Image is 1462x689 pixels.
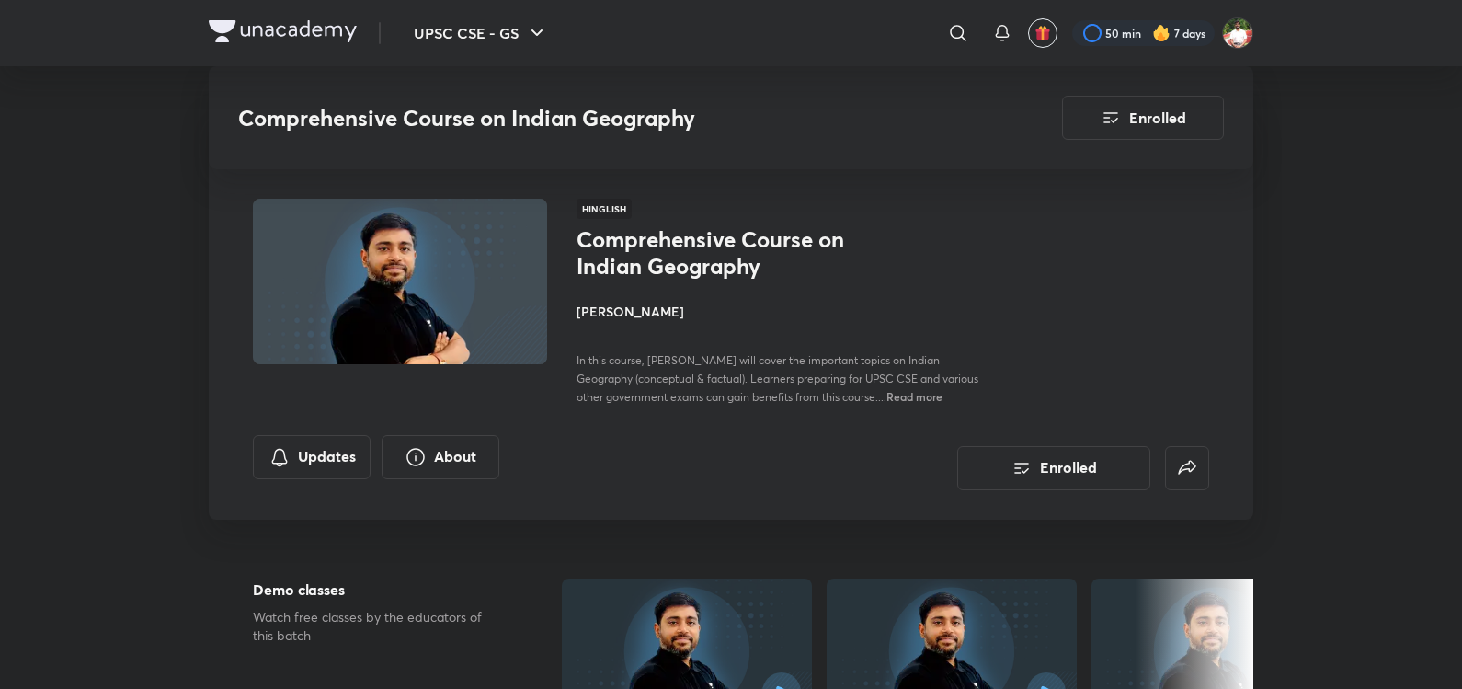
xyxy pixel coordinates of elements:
button: Updates [253,435,371,479]
img: Company Logo [209,20,357,42]
button: avatar [1028,18,1057,48]
button: UPSC CSE - GS [403,15,559,52]
span: Read more [886,389,942,404]
h4: [PERSON_NAME] [577,302,988,321]
h1: Comprehensive Course on Indian Geography [577,226,877,280]
button: false [1165,446,1209,490]
span: In this course, [PERSON_NAME] will cover the important topics on Indian Geography (conceptual & f... [577,353,978,404]
span: Hinglish [577,199,632,219]
img: Thumbnail [250,197,550,366]
button: About [382,435,499,479]
button: Enrolled [1062,96,1224,140]
button: Enrolled [957,446,1150,490]
img: Shashank Soni [1222,17,1253,49]
img: streak [1152,24,1171,42]
a: Company Logo [209,20,357,47]
p: Watch free classes by the educators of this batch [253,608,503,645]
h5: Demo classes [253,579,503,601]
h3: Comprehensive Course on Indian Geography [238,105,958,132]
img: avatar [1034,25,1051,41]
